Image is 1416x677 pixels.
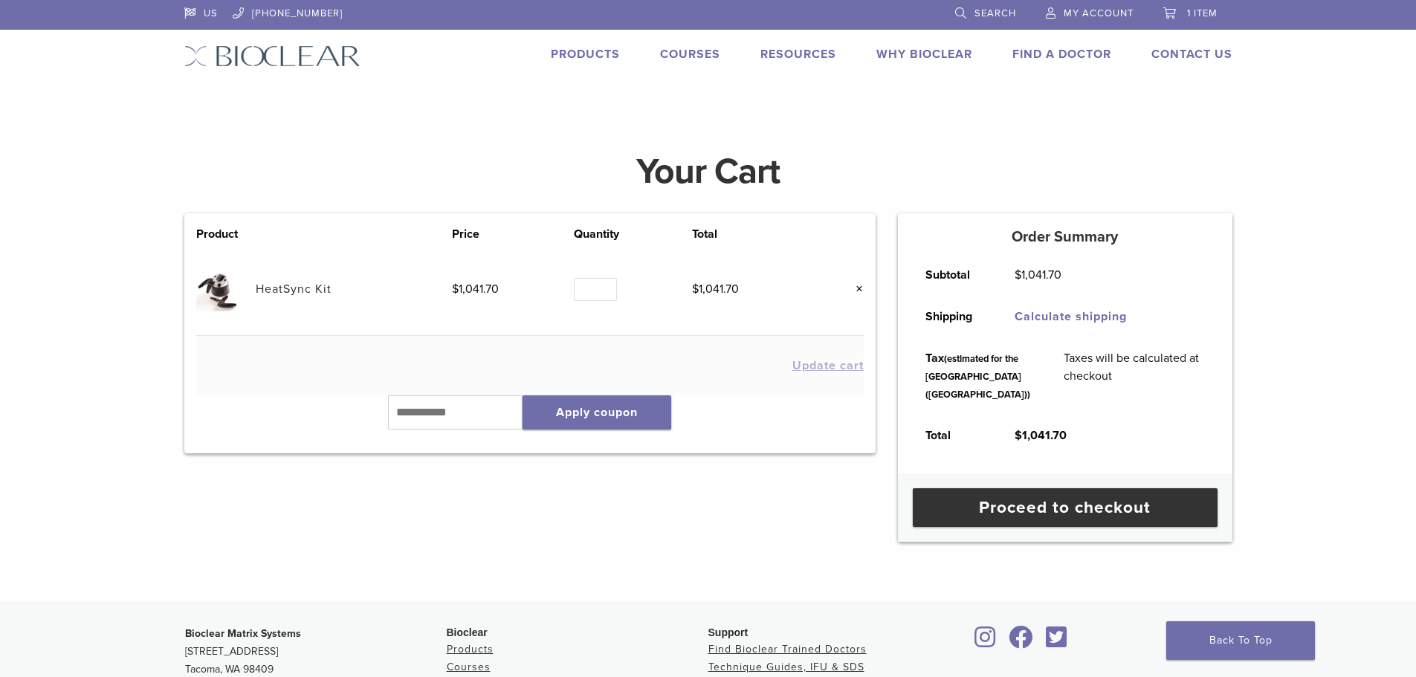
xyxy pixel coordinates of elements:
[1166,621,1315,660] a: Back To Top
[909,415,998,456] th: Total
[909,254,998,296] th: Subtotal
[1015,268,1061,282] bdi: 1,041.70
[844,279,864,299] a: Remove this item
[925,353,1030,401] small: (estimated for the [GEOGRAPHIC_DATA] ([GEOGRAPHIC_DATA]))
[452,225,574,243] th: Price
[913,488,1218,527] a: Proceed to checkout
[708,643,867,655] a: Find Bioclear Trained Doctors
[196,267,240,311] img: HeatSync Kit
[574,225,691,243] th: Quantity
[447,643,494,655] a: Products
[692,225,814,243] th: Total
[760,47,836,62] a: Resources
[452,282,499,297] bdi: 1,041.70
[1015,428,1067,443] bdi: 1,041.70
[792,360,864,372] button: Update cart
[1047,337,1221,415] td: Taxes will be calculated at checkout
[185,627,301,640] strong: Bioclear Matrix Systems
[551,47,620,62] a: Products
[447,626,488,638] span: Bioclear
[974,7,1016,19] span: Search
[876,47,972,62] a: Why Bioclear
[1004,635,1038,650] a: Bioclear
[660,47,720,62] a: Courses
[1015,309,1127,324] a: Calculate shipping
[447,661,491,673] a: Courses
[692,282,699,297] span: $
[173,154,1244,190] h1: Your Cart
[692,282,739,297] bdi: 1,041.70
[708,626,749,638] span: Support
[256,282,332,297] a: HeatSync Kit
[1015,428,1022,443] span: $
[184,45,361,67] img: Bioclear
[1187,7,1218,19] span: 1 item
[909,296,998,337] th: Shipping
[1064,7,1134,19] span: My Account
[1015,268,1021,282] span: $
[898,228,1232,246] h5: Order Summary
[909,337,1047,415] th: Tax
[708,661,864,673] a: Technique Guides, IFU & SDS
[1041,635,1073,650] a: Bioclear
[196,225,256,243] th: Product
[1151,47,1232,62] a: Contact Us
[970,635,1001,650] a: Bioclear
[452,282,459,297] span: $
[523,395,671,430] button: Apply coupon
[1012,47,1111,62] a: Find A Doctor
